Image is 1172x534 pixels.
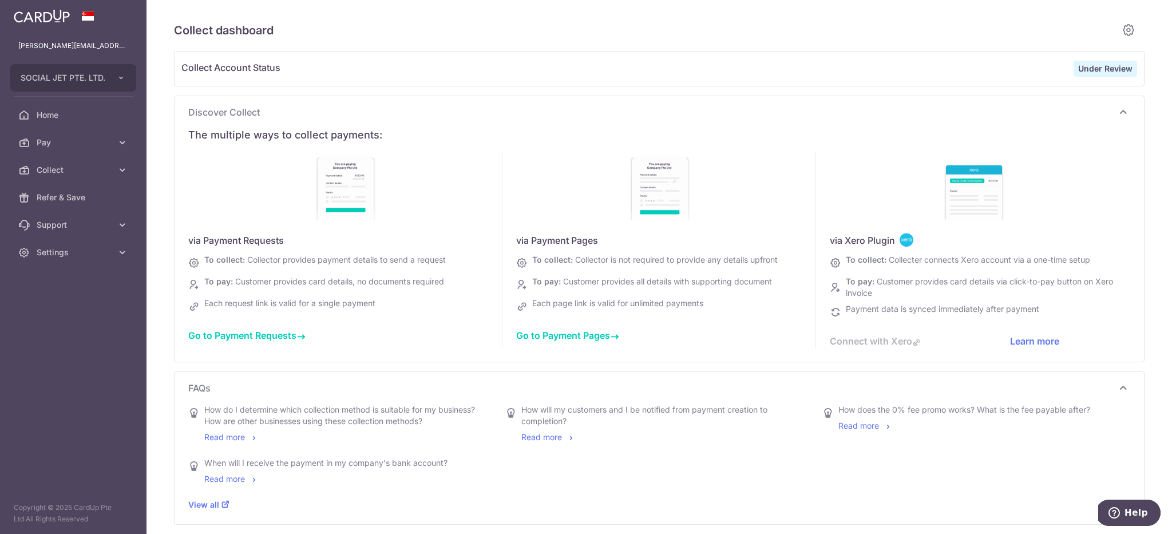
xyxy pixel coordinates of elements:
[247,255,446,264] span: Collector provides payment details to send a request
[204,404,489,427] div: How do I determine which collection method is suitable for my business? How are other businesses ...
[563,276,772,286] span: Customer provides all details with supporting document
[204,298,375,308] span: Each request link is valid for a single payment
[37,219,112,231] span: Support
[1010,335,1059,347] a: Learn more
[838,404,1090,416] div: How does the 0% fee promo works? What is the fee payable after?
[846,276,1113,298] span: Customer provides card details via click-to-pay button on Xero invoice
[181,61,1074,77] span: Collect Account Status
[830,234,1130,247] div: via Xero Plugin
[889,255,1090,264] span: Collecter connects Xero account via a one-time setup
[521,432,576,442] a: Read more
[900,233,913,247] img: <span class="translation_missing" title="translation missing: en.collect_dashboard.discover.cards...
[204,432,259,442] a: Read more
[174,21,1117,39] h5: Collect dashboard
[846,255,886,264] span: To collect:
[939,151,1008,220] img: discover-xero-sg-b5e0f4a20565c41d343697c4b648558ec96bb2b1b9ca64f21e4d1c2465932dfb.jpg
[37,137,112,148] span: Pay
[188,381,1130,395] p: FAQs
[21,72,105,84] span: SOCIAL JET PTE. LTD.
[846,304,1039,314] span: Payment data is synced immediately after payment
[188,330,306,341] a: Go to Payment Requests
[575,255,778,264] span: Collector is not required to provide any details upfront
[10,64,136,92] button: SOCIAL JET PTE. LTD.
[188,381,1116,395] span: FAQs
[838,421,893,430] a: Read more
[1078,64,1133,73] strong: Under Review
[188,105,1130,119] p: Discover Collect
[26,8,50,18] span: Help
[532,298,703,308] span: Each page link is valid for unlimited payments
[204,276,233,286] span: To pay:
[204,457,448,469] div: When will I receive the payment in my company's bank account?
[188,399,1130,515] div: FAQs
[37,109,112,121] span: Home
[516,234,816,247] div: via Payment Pages
[188,124,1130,353] div: Discover Collect
[188,105,1116,119] span: Discover Collect
[311,151,379,220] img: discover-payment-requests-886a7fde0c649710a92187107502557eb2ad8374a8eb2e525e76f9e186b9ffba.jpg
[521,404,806,427] div: How will my customers and I be notified from payment creation to completion?
[516,330,619,341] a: Go to Payment Pages
[188,128,1130,142] div: The multiple ways to collect payments:
[37,192,112,203] span: Refer & Save
[37,247,112,258] span: Settings
[37,164,112,176] span: Collect
[235,276,444,286] span: Customer provides card details, no documents required
[188,234,502,247] div: via Payment Requests
[625,151,694,220] img: discover-payment-pages-940d318898c69d434d935dddd9c2ffb4de86cb20fe041a80db9227a4a91428ac.jpg
[1098,500,1161,528] iframe: Opens a widget where you can find more information
[14,9,70,23] img: CardUp
[532,276,561,286] span: To pay:
[18,40,128,52] p: [PERSON_NAME][EMAIL_ADDRESS][DOMAIN_NAME]
[204,255,245,264] span: To collect:
[204,474,259,484] a: Read more
[188,500,229,509] a: View all
[532,255,573,264] span: To collect:
[846,276,874,286] span: To pay:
